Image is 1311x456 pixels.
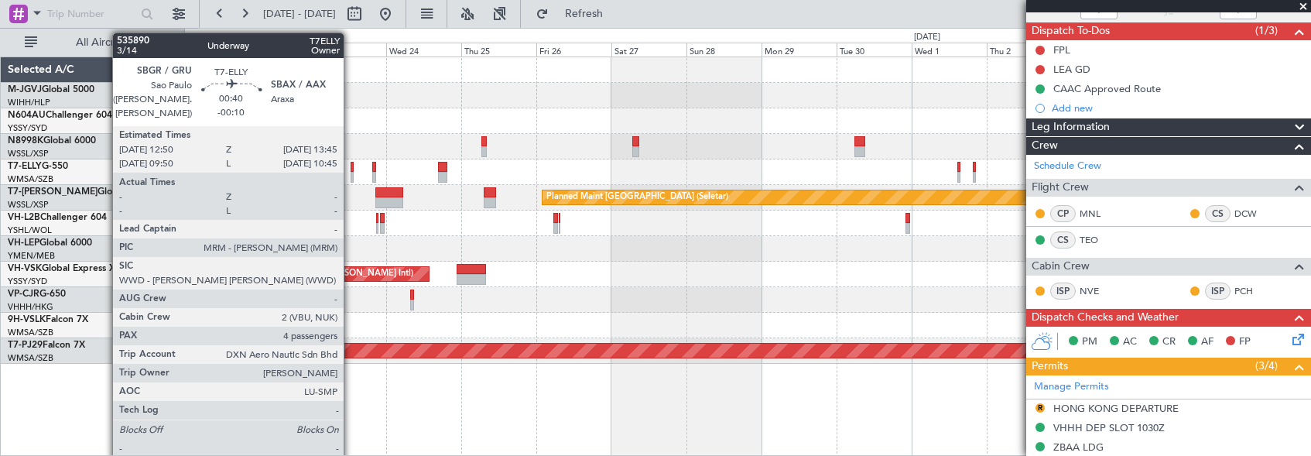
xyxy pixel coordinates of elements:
[914,31,940,44] div: [DATE]
[1032,258,1090,276] span: Cabin Crew
[8,225,52,236] a: YSHL/WOL
[1255,358,1278,374] span: (3/4)
[8,264,42,273] span: VH-VSK
[8,264,127,273] a: VH-VSKGlobal Express XRS
[8,136,96,146] a: N8998KGlobal 6000
[8,97,50,108] a: WIHH/HLP
[8,238,39,248] span: VH-LEP
[1035,403,1045,413] button: R
[8,238,92,248] a: VH-LEPGlobal 6000
[546,186,728,209] div: Planned Maint [GEOGRAPHIC_DATA] (Seletar)
[8,173,53,185] a: WMSA/SZB
[1052,101,1303,115] div: Add new
[552,9,617,19] span: Refresh
[8,85,42,94] span: M-JGVJ
[1050,283,1076,300] div: ISP
[762,43,837,57] div: Mon 29
[1162,334,1176,350] span: CR
[17,30,168,55] button: All Aircraft
[8,301,53,313] a: VHHH/HKG
[8,290,39,299] span: VP-CJR
[161,43,236,57] div: Sun 21
[1234,284,1269,298] a: PCH
[1123,334,1137,350] span: AC
[8,122,47,134] a: YSSY/SYD
[1032,309,1179,327] span: Dispatch Checks and Weather
[529,2,621,26] button: Refresh
[263,7,336,21] span: [DATE] - [DATE]
[8,111,46,120] span: N604AU
[8,162,68,171] a: T7-ELLYG-550
[837,43,912,57] div: Tue 30
[1234,207,1269,221] a: DCW
[8,187,150,197] a: T7-[PERSON_NAME]Global 7500
[8,315,46,324] span: 9H-VSLK
[1053,63,1090,76] div: LEA GD
[536,43,611,57] div: Fri 26
[686,43,762,57] div: Sun 28
[1080,284,1114,298] a: NVE
[912,43,987,57] div: Wed 1
[8,111,112,120] a: N604AUChallenger 604
[1082,334,1097,350] span: PM
[236,43,311,57] div: Mon 22
[8,136,43,146] span: N8998K
[1053,402,1179,415] div: HONG KONG DEPARTURE
[1034,379,1109,395] a: Manage Permits
[8,213,40,222] span: VH-L2B
[987,43,1062,57] div: Thu 2
[1032,358,1068,375] span: Permits
[8,341,85,350] a: T7-PJ29Falcon 7X
[1053,43,1070,57] div: FPL
[1080,233,1114,247] a: TEO
[8,199,49,211] a: WSSL/XSP
[1255,22,1278,39] span: (1/3)
[1032,118,1110,136] span: Leg Information
[386,43,461,57] div: Wed 24
[1034,159,1101,174] a: Schedule Crew
[8,162,42,171] span: T7-ELLY
[8,213,107,222] a: VH-L2BChallenger 604
[1032,22,1110,40] span: Dispatch To-Dos
[40,37,163,48] span: All Aircraft
[8,250,55,262] a: YMEN/MEB
[187,31,214,44] div: [DATE]
[1053,421,1165,434] div: VHHH DEP SLOT 1030Z
[1205,283,1231,300] div: ISP
[1032,179,1089,197] span: Flight Crew
[611,43,686,57] div: Sat 27
[461,43,536,57] div: Thu 25
[1050,205,1076,222] div: CP
[1201,334,1213,350] span: AF
[8,327,53,338] a: WMSA/SZB
[1032,137,1058,155] span: Crew
[1053,82,1161,95] div: CAAC Approved Route
[8,290,66,299] a: VP-CJRG-650
[1239,334,1251,350] span: FP
[8,341,43,350] span: T7-PJ29
[8,352,53,364] a: WMSA/SZB
[1050,231,1076,249] div: CS
[1053,441,1104,454] div: ZBAA LDG
[47,2,136,26] input: Trip Number
[1080,207,1114,221] a: MNL
[8,85,94,94] a: M-JGVJGlobal 5000
[8,148,49,159] a: WSSL/XSP
[234,262,413,286] div: Planned Maint Sydney ([PERSON_NAME] Intl)
[311,43,386,57] div: Tue 23
[8,187,98,197] span: T7-[PERSON_NAME]
[1205,205,1231,222] div: CS
[8,276,47,287] a: YSSY/SYD
[8,315,88,324] a: 9H-VSLKFalcon 7X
